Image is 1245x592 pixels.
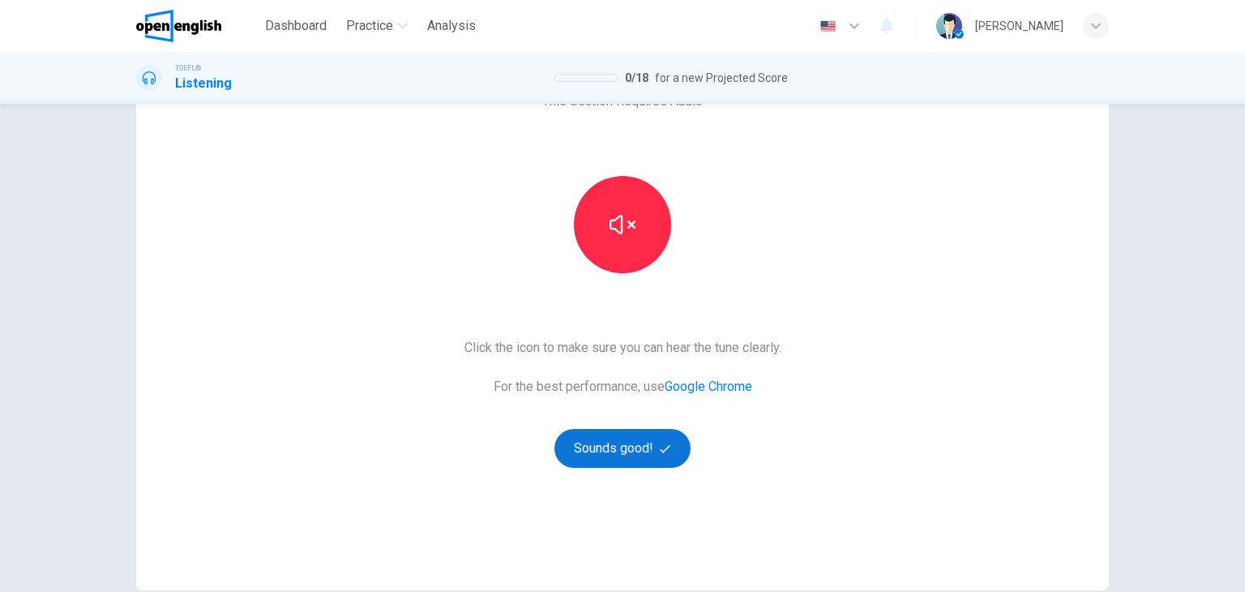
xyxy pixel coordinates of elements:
button: Dashboard [259,11,333,41]
span: Analysis [427,16,476,36]
button: Practice [340,11,414,41]
img: OpenEnglish logo [136,10,221,42]
img: en [818,20,838,32]
h1: Listening [175,74,232,93]
span: Dashboard [265,16,327,36]
span: TOEFL® [175,62,201,74]
span: For the best performance, use [464,377,781,397]
a: OpenEnglish logo [136,10,259,42]
span: Click the icon to make sure you can hear the tune clearly. [464,338,781,358]
span: for a new Projected Score [655,68,788,88]
button: Sounds good! [554,429,691,468]
img: Profile picture [936,13,962,39]
span: 0 / 18 [625,68,648,88]
button: Analysis [421,11,482,41]
a: Google Chrome [665,379,752,394]
div: [PERSON_NAME] [975,16,1063,36]
span: Practice [346,16,393,36]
